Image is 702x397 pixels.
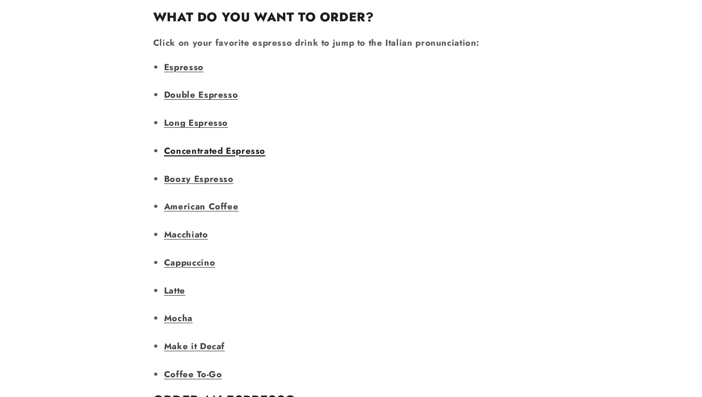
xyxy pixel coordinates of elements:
[164,228,208,241] a: Macchiato
[153,35,549,51] p: Click on your favorite espresso drink to jump to the Italian pronunciation:
[164,284,185,297] a: Latte
[164,88,238,101] a: Double Espresso
[164,173,234,185] a: Boozy Espresso
[164,200,238,213] a: American Coffee
[164,340,225,352] a: Make it Decaf
[164,256,215,269] a: Cappuccino
[164,368,222,380] a: Coffee To-Go
[164,312,193,324] a: Mocha
[164,144,265,157] a: Concentrated Espresso
[153,9,549,25] h2: What do you want to order?
[164,116,228,129] a: Long Espresso
[164,61,204,73] a: Espresso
